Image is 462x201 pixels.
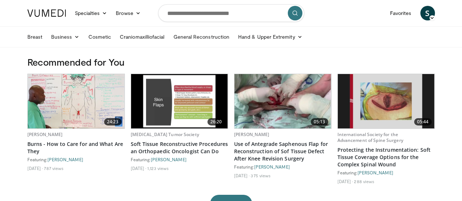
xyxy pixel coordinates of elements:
h3: Recommended for You [27,56,435,68]
span: 26:20 [207,118,225,125]
a: S [420,6,435,20]
a: 24:23 [28,74,125,128]
a: Soft Tissue Reconstructive Procedures an Orthopaedic Oncologist Can Do [131,140,228,155]
a: Burns - How to Care for and What Are They [27,140,125,155]
a: [MEDICAL_DATA] Tumor Society [131,131,199,138]
li: 375 views [251,173,271,178]
a: Cosmetic [84,30,116,44]
a: 05:44 [338,74,435,128]
li: 787 views [44,165,64,171]
span: 05:13 [311,118,328,125]
a: Breast [23,30,47,44]
a: Protecting the Instrumentation: Soft Tissue Coverage Options for the Complex Spinal Wound [337,146,435,168]
div: Featuring: [234,164,332,170]
img: 5590f5e1-1080-4e67-86df-cbf074bd7f11.620x360_q85_upscale.jpg [131,74,228,128]
a: International Society for the Advancement of Spine Surgery [337,131,403,143]
a: [PERSON_NAME] [254,164,290,169]
a: Craniomaxilliofacial [115,30,169,44]
li: 1,123 views [147,165,169,171]
a: Favorites [386,6,416,20]
li: [DATE] [337,178,353,184]
a: [PERSON_NAME] [358,170,393,175]
li: [DATE] [234,173,250,178]
img: 2df5df4a-1d9b-4e51-8228-18860a616900.620x360_q85_upscale.jpg [28,74,125,128]
div: Featuring: [337,170,435,175]
a: Use of Antegrade Saphenous Flap for Reconstruction of Sof Tissue Defect After Knee Revision Surgery [234,140,332,162]
a: [PERSON_NAME] [27,131,63,138]
a: Business [47,30,84,44]
img: 621c1b78-e9df-40b0-9d57-1b1900a0c2a1.620x360_q85_upscale.jpg [234,74,331,128]
li: [DATE] [131,165,146,171]
li: [DATE] [27,165,43,171]
div: Featuring: [131,156,228,162]
span: 05:44 [414,118,432,125]
a: [PERSON_NAME] [47,157,83,162]
a: Browse [111,6,145,20]
a: [PERSON_NAME] [234,131,270,138]
a: 05:13 [234,74,331,128]
a: [PERSON_NAME] [151,157,187,162]
img: VuMedi Logo [27,9,66,17]
span: 24:23 [104,118,122,125]
img: 61334a7e-11b0-43d8-b09a-600d54e51bdf.620x360_q85_upscale.jpg [338,74,435,128]
input: Search topics, interventions [158,4,304,22]
a: General Reconstruction [169,30,234,44]
li: 288 views [354,178,374,184]
div: Featuring: [27,156,125,162]
a: 26:20 [131,74,228,128]
a: Specialties [70,6,112,20]
a: Hand & Upper Extremity [234,30,307,44]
